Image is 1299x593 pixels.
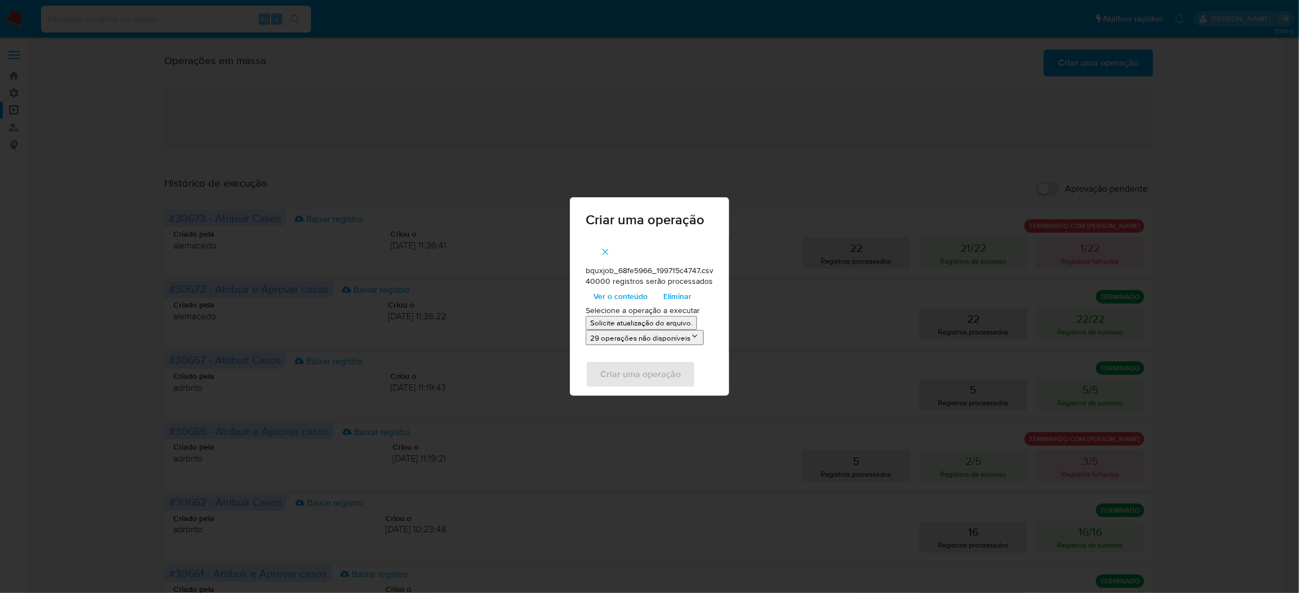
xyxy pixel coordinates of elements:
[663,288,691,304] span: Eliminar
[586,287,655,305] button: Ver o conteúdo
[590,318,693,328] p: Solicite atualização do arquivo.
[586,276,713,287] p: 40000 registros serão processados
[586,305,713,316] p: Selecione a operação a executar
[586,265,713,277] p: bquxjob_68fe5966_199715c4747.csv
[586,213,713,227] span: Criar uma operação
[655,287,699,305] button: Eliminar
[586,330,704,345] button: 29 operações não disponíveis
[586,316,697,330] button: Solicite atualização do arquivo.
[594,288,648,304] span: Ver o conteúdo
